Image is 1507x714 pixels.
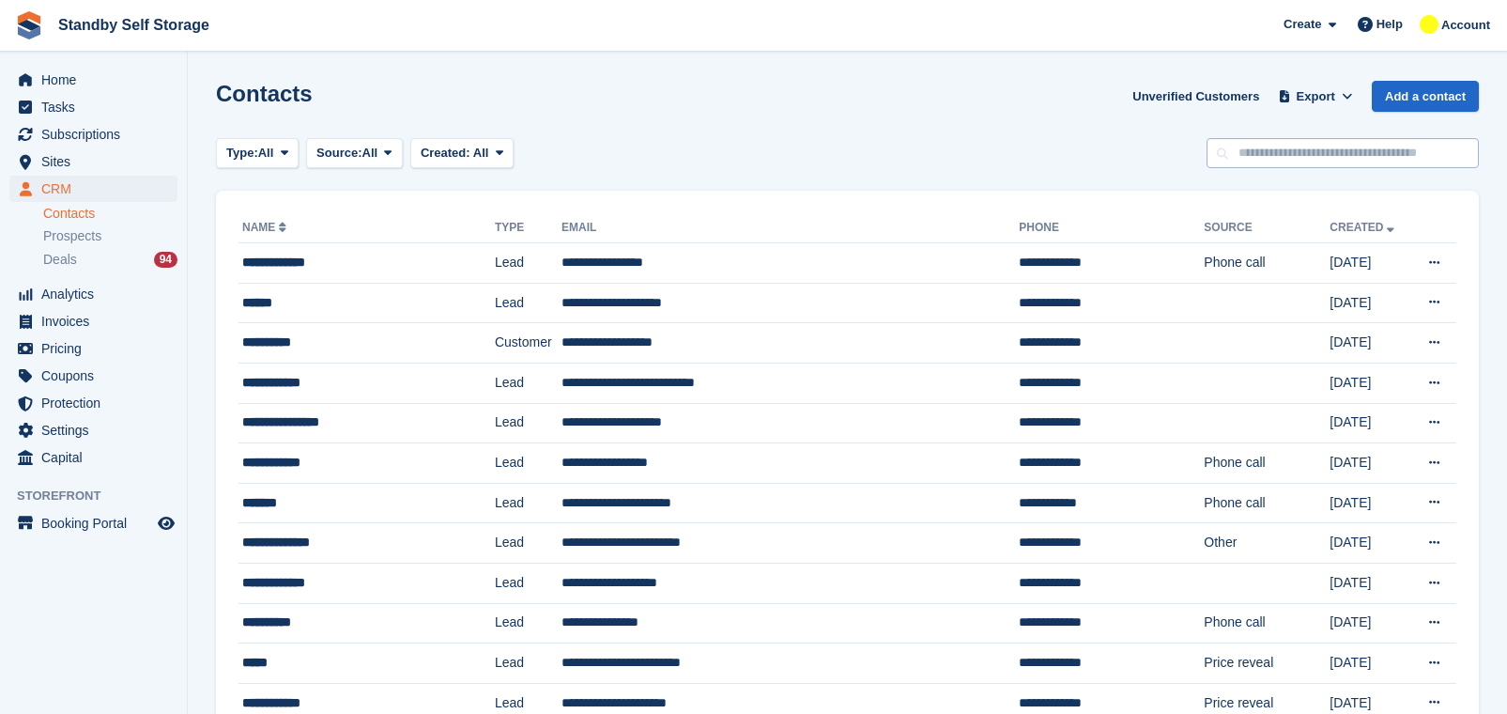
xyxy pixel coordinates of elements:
[41,510,154,536] span: Booking Portal
[1330,483,1410,523] td: [DATE]
[1420,15,1438,34] img: Glenn Fisher
[41,363,154,389] span: Coupons
[242,221,290,234] a: Name
[41,67,154,93] span: Home
[9,363,177,389] a: menu
[316,144,361,163] span: Source:
[9,308,177,334] a: menu
[410,138,514,169] button: Created: All
[1441,16,1490,35] span: Account
[9,510,177,536] a: menu
[43,226,177,246] a: Prospects
[41,148,154,175] span: Sites
[495,213,561,243] th: Type
[1330,243,1410,284] td: [DATE]
[1330,443,1410,484] td: [DATE]
[1274,81,1357,112] button: Export
[495,403,561,443] td: Lead
[495,363,561,403] td: Lead
[495,443,561,484] td: Lead
[41,281,154,307] span: Analytics
[17,487,187,505] span: Storefront
[43,205,177,223] a: Contacts
[1372,81,1479,112] a: Add a contact
[495,563,561,603] td: Lead
[43,227,101,245] span: Prospects
[51,9,217,40] a: Standby Self Storage
[495,323,561,364] td: Customer
[15,11,43,39] img: stora-icon-8386f47178a22dfd0bd8f6a31ec36ba5ce8667c1dd55bd0f319d3a0aa187defe.svg
[9,281,177,307] a: menu
[1330,644,1410,684] td: [DATE]
[155,512,177,535] a: Preview store
[41,335,154,362] span: Pricing
[41,390,154,416] span: Protection
[43,250,177,270] a: Deals 94
[9,417,177,443] a: menu
[1330,403,1410,443] td: [DATE]
[473,146,489,160] span: All
[495,243,561,284] td: Lead
[1330,563,1410,603] td: [DATE]
[495,644,561,684] td: Lead
[306,138,403,169] button: Source: All
[1204,213,1330,243] th: Source
[1204,443,1330,484] td: Phone call
[1330,523,1410,564] td: [DATE]
[1125,81,1267,112] a: Unverified Customers
[41,176,154,202] span: CRM
[41,417,154,443] span: Settings
[9,94,177,120] a: menu
[41,308,154,334] span: Invoices
[1204,523,1330,564] td: Other
[1204,483,1330,523] td: Phone call
[216,138,299,169] button: Type: All
[495,603,561,644] td: Lead
[1330,603,1410,644] td: [DATE]
[362,144,378,163] span: All
[1330,283,1410,323] td: [DATE]
[1330,323,1410,364] td: [DATE]
[258,144,274,163] span: All
[9,390,177,416] a: menu
[1297,87,1335,106] span: Export
[41,94,154,120] span: Tasks
[9,444,177,471] a: menu
[1330,221,1398,234] a: Created
[9,176,177,202] a: menu
[216,81,313,106] h1: Contacts
[1204,603,1330,644] td: Phone call
[9,121,177,147] a: menu
[41,444,154,471] span: Capital
[9,148,177,175] a: menu
[9,335,177,362] a: menu
[226,144,258,163] span: Type:
[1019,213,1204,243] th: Phone
[9,67,177,93] a: menu
[1284,15,1321,34] span: Create
[154,252,177,268] div: 94
[561,213,1019,243] th: Email
[1204,644,1330,684] td: Price reveal
[1330,363,1410,403] td: [DATE]
[495,523,561,564] td: Lead
[1376,15,1403,34] span: Help
[495,283,561,323] td: Lead
[41,121,154,147] span: Subscriptions
[421,146,470,160] span: Created:
[495,483,561,523] td: Lead
[1204,243,1330,284] td: Phone call
[43,251,77,269] span: Deals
